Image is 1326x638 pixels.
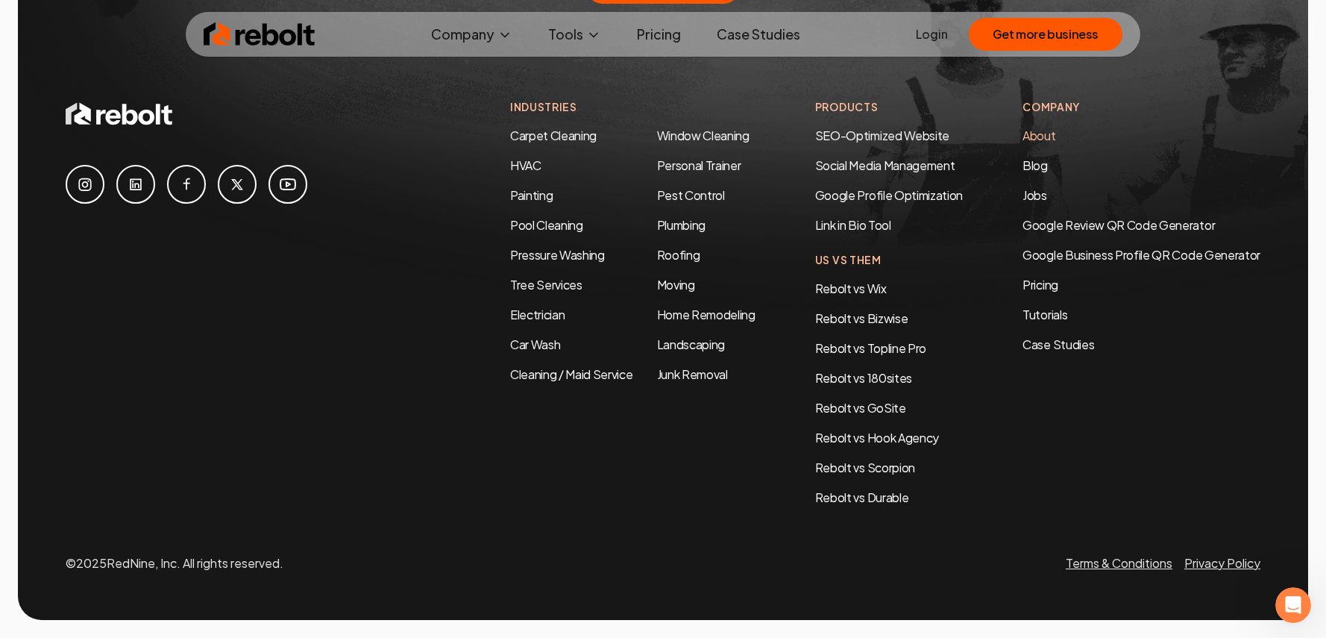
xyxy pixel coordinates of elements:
a: Pressure Washing [510,247,605,263]
a: Google Review QR Code Generator [1022,217,1215,233]
a: Pool Cleaning [510,217,583,233]
a: Rebolt vs Hook Agency [815,430,939,445]
a: Painting [510,187,553,203]
a: Case Studies [705,19,812,49]
a: SEO-Optimized Website [815,128,949,143]
a: Rebolt vs Bizwise [815,310,908,326]
a: Tree Services [510,277,582,293]
h4: Industries [510,99,755,115]
a: Terms & Conditions [1066,555,1172,571]
a: Case Studies [1022,336,1260,354]
a: Rebolt vs 180sites [815,370,912,386]
a: Plumbing [657,217,706,233]
a: Privacy Policy [1184,555,1260,571]
a: Jobs [1022,187,1047,203]
a: Link in Bio Tool [815,217,891,233]
button: Get more business [969,18,1122,51]
a: About [1022,128,1055,143]
a: Google Profile Optimization [815,187,963,203]
a: Roofing [657,247,700,263]
a: Moving [657,277,695,293]
a: Rebolt vs Scorpion [815,460,915,475]
a: Blog [1022,157,1048,173]
a: Junk Removal [657,366,728,382]
button: Tools [536,19,613,49]
iframe: Intercom live chat [1275,587,1311,623]
a: Pricing [1022,276,1260,294]
h4: Us Vs Them [815,252,963,268]
h4: Products [815,99,963,115]
a: Electrician [510,307,565,322]
a: Login [916,25,948,43]
a: Home Remodeling [657,307,755,322]
a: Tutorials [1022,306,1260,324]
a: HVAC [510,157,541,173]
a: Pest Control [657,187,725,203]
a: Social Media Management [815,157,955,173]
a: Window Cleaning [657,128,750,143]
a: Rebolt vs Durable [815,490,909,505]
a: Landscaping [657,337,725,352]
a: Car Wash [510,337,560,352]
a: Pricing [625,19,693,49]
p: © 2025 RedNine, Inc. All rights reserved. [66,554,283,572]
a: Rebolt vs Topline Pro [815,340,926,356]
a: Rebolt vs Wix [815,281,887,296]
a: Carpet Cleaning [510,128,597,143]
h4: Company [1022,99,1260,115]
button: Company [419,19,524,49]
a: Rebolt vs GoSite [815,400,906,416]
a: Cleaning / Maid Service [510,366,633,382]
a: Google Business Profile QR Code Generator [1022,247,1260,263]
a: Personal Trainer [657,157,741,173]
img: Rebolt Logo [204,19,315,49]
